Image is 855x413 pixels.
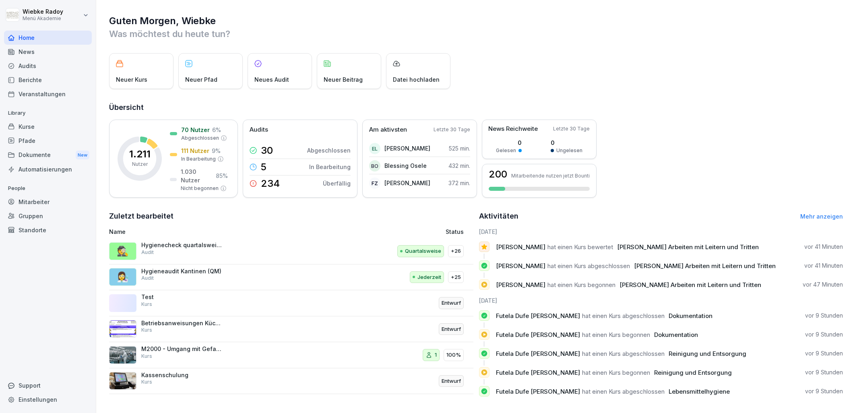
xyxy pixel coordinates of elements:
[369,178,380,189] div: FZ
[448,161,470,170] p: 432 min.
[804,243,843,251] p: vor 41 Minuten
[496,147,516,154] p: Gelesen
[805,368,843,376] p: vor 9 Stunden
[212,147,221,155] p: 9 %
[669,388,730,395] span: Lebensmittelhygiene
[804,262,843,270] p: vor 41 Minuten
[582,312,665,320] span: hat einen Kurs abgeschlossen
[4,148,92,163] div: Dokumente
[324,75,363,84] p: Neuer Beitrag
[261,146,273,155] p: 30
[442,325,461,333] p: Entwurf
[582,331,650,339] span: hat einen Kurs begonnen
[141,275,154,282] p: Audit
[417,273,441,281] p: Jederzeit
[129,149,151,159] p: 1.211
[4,59,92,73] a: Audits
[511,173,590,179] p: Mitarbeitende nutzen jetzt Bounti
[109,316,473,343] a: Betriebsanweisungen KüchengeräteKursEntwurf
[369,160,380,171] div: BO
[488,124,538,134] p: News Reichweite
[181,134,219,142] p: Abgeschlossen
[442,377,461,385] p: Entwurf
[109,368,473,394] a: KassenschulungKursEntwurf
[547,281,615,289] span: hat einen Kurs begonnen
[132,161,148,168] p: Nutzer
[547,262,630,270] span: hat einen Kurs abgeschlossen
[654,369,732,376] span: Reinigung und Entsorgung
[446,227,464,236] p: Status
[451,247,461,255] p: +26
[117,244,129,258] p: 🕵️
[669,312,712,320] span: Dokumentation
[553,125,590,132] p: Letzte 30 Tage
[4,134,92,148] div: Pfade
[109,320,136,338] img: fo1sisimhtzdww2xxsvhvhop.png
[212,126,221,134] p: 6 %
[446,351,461,359] p: 100%
[250,125,268,134] p: Audits
[116,75,147,84] p: Neuer Kurs
[384,161,427,170] p: Blessing Osele
[141,301,152,308] p: Kurs
[384,179,430,187] p: [PERSON_NAME]
[449,144,470,153] p: 525 min.
[141,378,152,386] p: Kurs
[496,281,545,289] span: [PERSON_NAME]
[805,312,843,320] p: vor 9 Stunden
[4,107,92,120] p: Library
[496,138,522,147] p: 0
[4,162,92,176] a: Automatisierungen
[435,351,437,359] p: 1
[109,211,473,222] h2: Zuletzt bearbeitet
[800,213,843,220] a: Mehr anzeigen
[141,242,222,249] p: Hygienecheck quartalsweise Bezirksleiter /Regionalleiter
[547,243,613,251] span: hat einen Kurs bewertet
[479,211,518,222] h2: Aktivitäten
[141,372,222,379] p: Kassenschulung
[109,238,473,264] a: 🕵️Hygienecheck quartalsweise Bezirksleiter /RegionalleiterAuditQuartalsweise+26
[181,126,210,134] p: 70 Nutzer
[634,262,776,270] span: [PERSON_NAME] Arbeiten mit Leitern und Tritten
[109,227,339,236] p: Name
[496,369,580,376] span: Futela Dufe [PERSON_NAME]
[76,151,89,160] div: New
[4,223,92,237] a: Standorte
[254,75,289,84] p: Neues Audit
[4,45,92,59] a: News
[181,147,209,155] p: 111 Nutzer
[23,16,63,21] p: Menü Akademie
[617,243,759,251] span: [PERSON_NAME] Arbeiten mit Leitern und Tritten
[805,387,843,395] p: vor 9 Stunden
[805,330,843,339] p: vor 9 Stunden
[185,75,217,84] p: Neuer Pfad
[4,378,92,392] div: Support
[4,209,92,223] a: Gruppen
[181,155,216,163] p: In Bearbeitung
[489,169,507,179] h3: 200
[434,126,470,133] p: Letzte 30 Tage
[496,388,580,395] span: Futela Dufe [PERSON_NAME]
[620,281,761,289] span: [PERSON_NAME] Arbeiten mit Leitern und Tritten
[23,8,63,15] p: Wiebke Radoy
[4,31,92,45] a: Home
[654,331,698,339] span: Dokumentation
[4,182,92,195] p: People
[4,73,92,87] div: Berichte
[4,148,92,163] a: DokumenteNew
[109,14,843,27] h1: Guten Morgen, Wiebke
[496,331,580,339] span: Futela Dufe [PERSON_NAME]
[4,392,92,407] a: Einstellungen
[309,163,351,171] p: In Bearbeitung
[141,326,152,334] p: Kurs
[448,179,470,187] p: 372 min.
[496,350,580,357] span: Futela Dufe [PERSON_NAME]
[141,353,152,360] p: Kurs
[4,195,92,209] a: Mitarbeiter
[181,185,219,192] p: Nicht begonnen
